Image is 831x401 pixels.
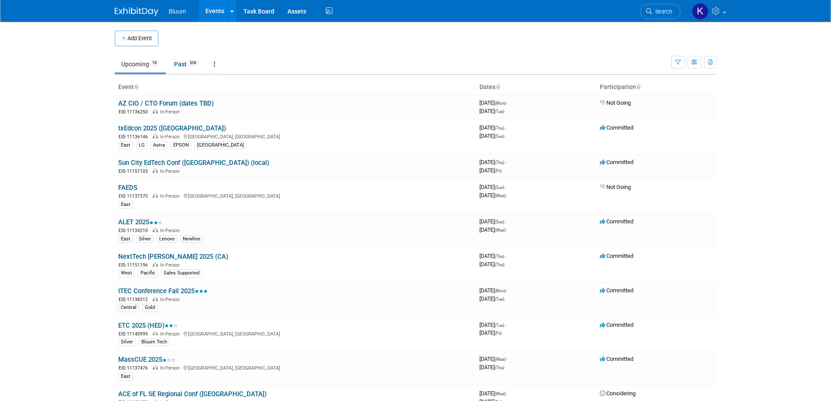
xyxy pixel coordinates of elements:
[119,134,151,139] span: EID: 11136146
[118,269,135,277] div: West
[118,184,137,192] a: FAEDS
[640,4,681,19] a: Search
[119,332,151,336] span: EID: 11140999
[600,390,636,397] span: Considering
[479,364,504,370] span: [DATE]
[160,228,182,233] span: In-Person
[136,141,147,149] div: LG
[153,262,158,267] img: In-Person Event
[495,331,502,336] span: (Fri)
[153,134,158,138] img: In-Person Event
[153,193,158,198] img: In-Person Event
[479,287,509,294] span: [DATE]
[118,201,133,209] div: East
[119,194,151,199] span: EID: 11137370
[118,133,472,140] div: [GEOGRAPHIC_DATA], [GEOGRAPHIC_DATA]
[479,226,506,233] span: [DATE]
[479,253,507,259] span: [DATE]
[636,83,640,90] a: Sort by Participation Type
[495,297,504,302] span: (Tue)
[495,160,504,165] span: (Thu)
[118,338,136,346] div: Silver
[119,263,151,267] span: EID: 11151196
[118,356,175,363] a: MassCUE 2025
[153,331,158,336] img: In-Person Event
[136,235,154,243] div: Silver
[118,304,139,312] div: Central
[115,56,166,72] a: Upcoming78
[119,366,151,370] span: EID: 11137476
[118,390,267,398] a: ACE of FL SE Regional Conf ([GEOGRAPHIC_DATA])
[479,167,502,174] span: [DATE]
[118,192,472,199] div: [GEOGRAPHIC_DATA], [GEOGRAPHIC_DATA]
[153,109,158,113] img: In-Person Event
[495,193,506,198] span: (Wed)
[506,159,507,165] span: -
[495,134,504,139] span: (Sun)
[160,134,182,140] span: In-Person
[506,184,507,190] span: -
[496,83,500,90] a: Sort by Start Date
[479,218,507,225] span: [DATE]
[495,357,506,362] span: (Wed)
[153,168,158,173] img: In-Person Event
[495,288,506,293] span: (Mon)
[171,141,192,149] div: EPSON
[600,218,633,225] span: Committed
[479,390,509,397] span: [DATE]
[161,269,202,277] div: Sales Supported
[118,99,214,107] a: AZ CIO / CTO Forum (dates TBD)
[495,323,504,328] span: (Tue)
[118,159,269,167] a: Sun City EdTech Conf ([GEOGRAPHIC_DATA]) (local)
[153,228,158,232] img: In-Person Event
[160,193,182,199] span: In-Person
[479,322,507,328] span: [DATE]
[138,269,158,277] div: Pacific
[160,365,182,371] span: In-Person
[118,330,472,337] div: [GEOGRAPHIC_DATA], [GEOGRAPHIC_DATA]
[479,329,502,336] span: [DATE]
[139,338,170,346] div: Bluum Tech
[507,356,509,362] span: -
[600,356,633,362] span: Committed
[600,99,631,106] span: Not Going
[142,304,157,312] div: Gold
[495,254,504,259] span: (Thu)
[160,109,182,115] span: In-Person
[160,297,182,302] span: In-Person
[160,331,182,337] span: In-Person
[153,365,158,370] img: In-Person Event
[118,235,133,243] div: East
[495,365,504,370] span: (Thu)
[118,124,226,132] a: txEdcon 2025 ([GEOGRAPHIC_DATA])
[150,141,168,149] div: Astra
[153,297,158,301] img: In-Person Event
[180,235,203,243] div: Newline
[119,169,151,174] span: EID: 11151103
[506,218,507,225] span: -
[507,390,509,397] span: -
[479,184,507,190] span: [DATE]
[118,364,472,371] div: [GEOGRAPHIC_DATA], [GEOGRAPHIC_DATA]
[150,60,159,66] span: 78
[187,60,199,66] span: 308
[495,109,504,114] span: (Tue)
[479,159,507,165] span: [DATE]
[118,218,162,226] a: ALET 2025
[600,184,631,190] span: Not Going
[506,124,507,131] span: -
[479,133,504,139] span: [DATE]
[118,141,133,149] div: East
[495,391,506,396] span: (Wed)
[119,228,151,233] span: EID: 11134210
[479,356,509,362] span: [DATE]
[652,8,672,15] span: Search
[495,219,504,224] span: (Sun)
[119,297,151,302] span: EID: 11138312
[600,159,633,165] span: Committed
[506,322,507,328] span: -
[169,8,186,15] span: Bluum
[479,261,504,267] span: [DATE]
[600,253,633,259] span: Committed
[507,287,509,294] span: -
